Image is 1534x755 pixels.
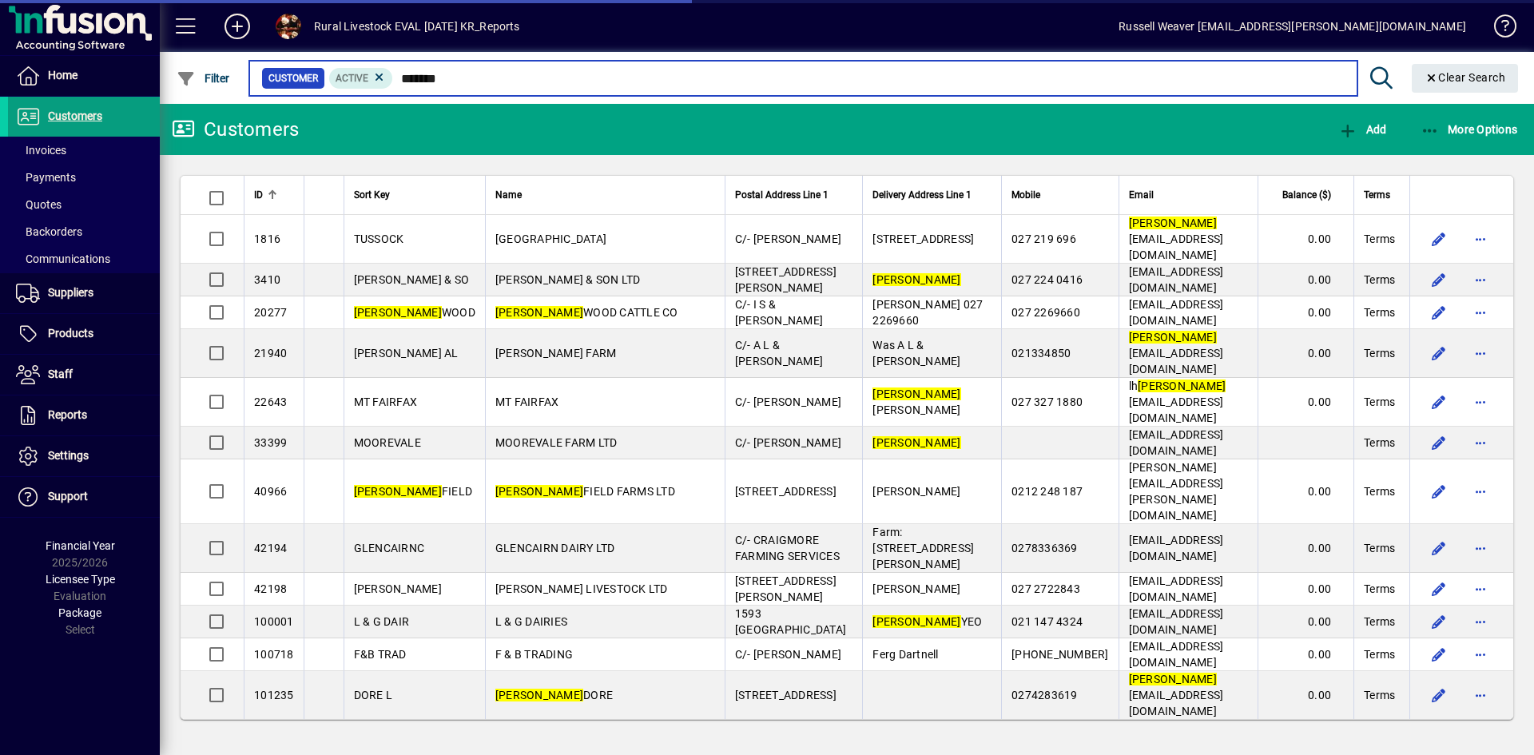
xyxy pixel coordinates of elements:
[354,582,442,595] span: [PERSON_NAME]
[1364,614,1395,630] span: Terms
[1011,485,1083,498] span: 0212 248 187
[1426,609,1452,634] button: Edit
[48,449,89,462] span: Settings
[1011,689,1078,701] span: 0274283619
[254,436,287,449] span: 33399
[495,306,583,319] em: [PERSON_NAME]
[8,56,160,96] a: Home
[1011,542,1078,554] span: 0278336369
[1011,186,1109,204] div: Mobile
[872,615,982,628] span: YEO
[336,73,368,84] span: Active
[172,117,299,142] div: Customers
[1129,298,1224,327] span: [EMAIL_ADDRESS][DOMAIN_NAME]
[1426,340,1452,366] button: Edit
[46,573,115,586] span: Licensee Type
[46,539,115,552] span: Financial Year
[1129,461,1224,522] span: [PERSON_NAME][EMAIL_ADDRESS][PERSON_NAME][DOMAIN_NAME]
[735,436,841,449] span: C/- [PERSON_NAME]
[1482,3,1514,55] a: Knowledge Base
[314,14,520,39] div: Rural Livestock EVAL [DATE] KR_Reports
[16,171,76,184] span: Payments
[872,387,960,400] em: [PERSON_NAME]
[495,485,583,498] em: [PERSON_NAME]
[254,582,287,595] span: 42198
[1468,609,1493,634] button: More options
[1129,673,1224,717] span: [EMAIL_ADDRESS][DOMAIN_NAME]
[1468,430,1493,455] button: More options
[8,395,160,435] a: Reports
[872,339,960,368] span: Was A L & [PERSON_NAME]
[872,582,960,595] span: [PERSON_NAME]
[1468,642,1493,667] button: More options
[1258,329,1353,378] td: 0.00
[1258,606,1353,638] td: 0.00
[1364,231,1395,247] span: Terms
[735,395,841,408] span: C/- [PERSON_NAME]
[735,534,840,562] span: C/- CRAIGMORE FARMING SERVICES
[254,273,280,286] span: 3410
[1426,642,1452,667] button: Edit
[1258,264,1353,296] td: 0.00
[354,395,418,408] span: MT FAIRFAX
[173,64,234,93] button: Filter
[354,648,407,661] span: F&B TRAD
[8,137,160,164] a: Invoices
[8,218,160,245] a: Backorders
[735,607,846,636] span: 1593 [GEOGRAPHIC_DATA]
[1258,459,1353,524] td: 0.00
[495,273,641,286] span: [PERSON_NAME] & SON LTD
[1468,682,1493,708] button: More options
[1426,535,1452,561] button: Edit
[1258,524,1353,573] td: 0.00
[1011,186,1040,204] span: Mobile
[735,574,837,603] span: [STREET_ADDRESS][PERSON_NAME]
[8,355,160,395] a: Staff
[1129,428,1224,457] span: [EMAIL_ADDRESS][DOMAIN_NAME]
[354,306,442,319] em: [PERSON_NAME]
[1468,576,1493,602] button: More options
[1258,296,1353,329] td: 0.00
[872,526,974,570] span: Farm: [STREET_ADDRESS][PERSON_NAME]
[254,615,294,628] span: 100001
[354,615,410,628] span: L & G DAIR
[1011,232,1076,245] span: 027 219 696
[1364,581,1395,597] span: Terms
[1129,673,1217,685] em: [PERSON_NAME]
[1468,226,1493,252] button: More options
[1426,389,1452,415] button: Edit
[1468,535,1493,561] button: More options
[872,273,960,286] em: [PERSON_NAME]
[16,252,110,265] span: Communications
[1129,534,1224,562] span: [EMAIL_ADDRESS][DOMAIN_NAME]
[8,245,160,272] a: Communications
[8,164,160,191] a: Payments
[48,490,88,503] span: Support
[1129,217,1224,261] span: [EMAIL_ADDRESS][DOMAIN_NAME]
[1468,389,1493,415] button: More options
[254,648,294,661] span: 100718
[48,368,73,380] span: Staff
[1338,123,1386,136] span: Add
[495,689,583,701] em: [PERSON_NAME]
[254,347,287,360] span: 21940
[1426,267,1452,292] button: Edit
[872,615,960,628] em: [PERSON_NAME]
[1138,379,1226,392] em: [PERSON_NAME]
[354,232,404,245] span: TUSSOCK
[254,306,287,319] span: 20277
[872,436,960,449] em: [PERSON_NAME]
[1129,574,1224,603] span: [EMAIL_ADDRESS][DOMAIN_NAME]
[354,689,393,701] span: DORE L
[354,542,425,554] span: GLENCAIRNC
[1421,123,1518,136] span: More Options
[1426,576,1452,602] button: Edit
[1129,607,1224,636] span: [EMAIL_ADDRESS][DOMAIN_NAME]
[354,485,473,498] span: FIELD
[495,306,678,319] span: WOOD CATTLE CO
[735,265,837,294] span: [STREET_ADDRESS][PERSON_NAME]
[354,436,421,449] span: MOOREVALE
[1364,435,1395,451] span: Terms
[1364,483,1395,499] span: Terms
[1258,671,1353,719] td: 0.00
